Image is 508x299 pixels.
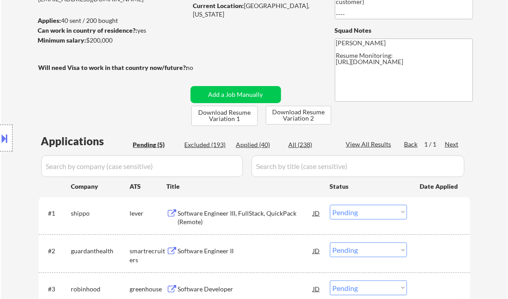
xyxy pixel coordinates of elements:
[445,140,460,149] div: Next
[71,247,130,256] div: guardanthealth
[193,2,244,9] strong: Current Location:
[167,182,321,191] div: Title
[48,285,64,294] div: #3
[330,178,407,194] div: Status
[335,26,473,35] div: Squad Notes
[346,140,394,149] div: View All Results
[191,106,258,126] button: Download Resume Variation 1
[185,140,230,149] div: Excluded (193)
[130,285,167,294] div: greenhouse
[71,285,130,294] div: robinhood
[38,36,187,45] div: $200,000
[252,156,465,177] input: Search by title (case sensitive)
[313,281,321,297] div: JD
[266,106,331,125] button: Download Resume Variation 2
[178,209,313,226] div: Software Engineer III, FullStack, QuickPack (Remote)
[178,285,313,294] div: Software Developer
[38,36,87,44] strong: Minimum salary:
[130,247,167,264] div: smartrecruiters
[178,247,313,256] div: Software Engineer II
[38,26,185,35] div: yes
[48,247,64,256] div: #2
[191,86,281,103] button: Add a Job Manually
[313,243,321,259] div: JD
[236,140,281,149] div: Applied (40)
[187,63,212,72] div: no
[420,182,460,191] div: Date Applied
[38,26,138,34] strong: Can work in country of residence?:
[425,140,445,149] div: 1 / 1
[38,17,61,24] strong: Applies:
[313,205,321,221] div: JD
[38,16,187,25] div: 40 sent / 200 bought
[289,140,334,149] div: All (238)
[193,1,320,19] div: [GEOGRAPHIC_DATA], [US_STATE]
[404,140,419,149] div: Back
